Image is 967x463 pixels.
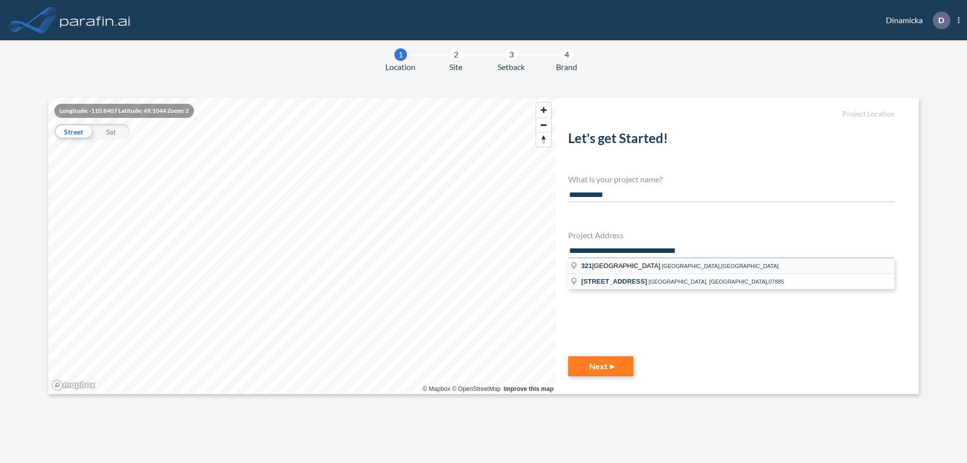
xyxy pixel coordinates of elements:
div: Sat [92,124,130,139]
a: OpenStreetMap [452,385,501,392]
canvas: Map [48,98,556,394]
div: 1 [394,48,407,61]
span: Zoom out [536,118,551,132]
div: 2 [450,48,462,61]
div: Dinamicka [871,12,959,29]
div: 3 [505,48,518,61]
span: [GEOGRAPHIC_DATA], [GEOGRAPHIC_DATA],07885 [649,279,784,285]
span: Site [449,61,462,73]
button: Reset bearing to north [536,132,551,147]
p: D [938,16,944,25]
a: Mapbox homepage [51,379,96,391]
span: [GEOGRAPHIC_DATA] [581,262,662,270]
span: Setback [498,61,525,73]
img: logo [58,10,132,30]
div: 4 [561,48,573,61]
div: Street [54,124,92,139]
button: Zoom out [536,117,551,132]
span: [GEOGRAPHIC_DATA],[GEOGRAPHIC_DATA] [662,263,779,269]
span: [STREET_ADDRESS] [581,278,647,285]
div: Longitude: -110.8407 Latitude: 49.1044 Zoom: 2 [54,104,194,118]
span: 321 [581,262,592,270]
a: Mapbox [423,385,450,392]
h4: Project Address [568,230,894,240]
button: Next [568,356,634,376]
a: Improve this map [504,385,554,392]
h4: What is your project name? [568,174,894,184]
span: Brand [556,61,577,73]
button: Zoom in [536,103,551,117]
h5: Project Location [568,110,894,118]
span: Location [385,61,416,73]
h2: Let's get Started! [568,130,894,150]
